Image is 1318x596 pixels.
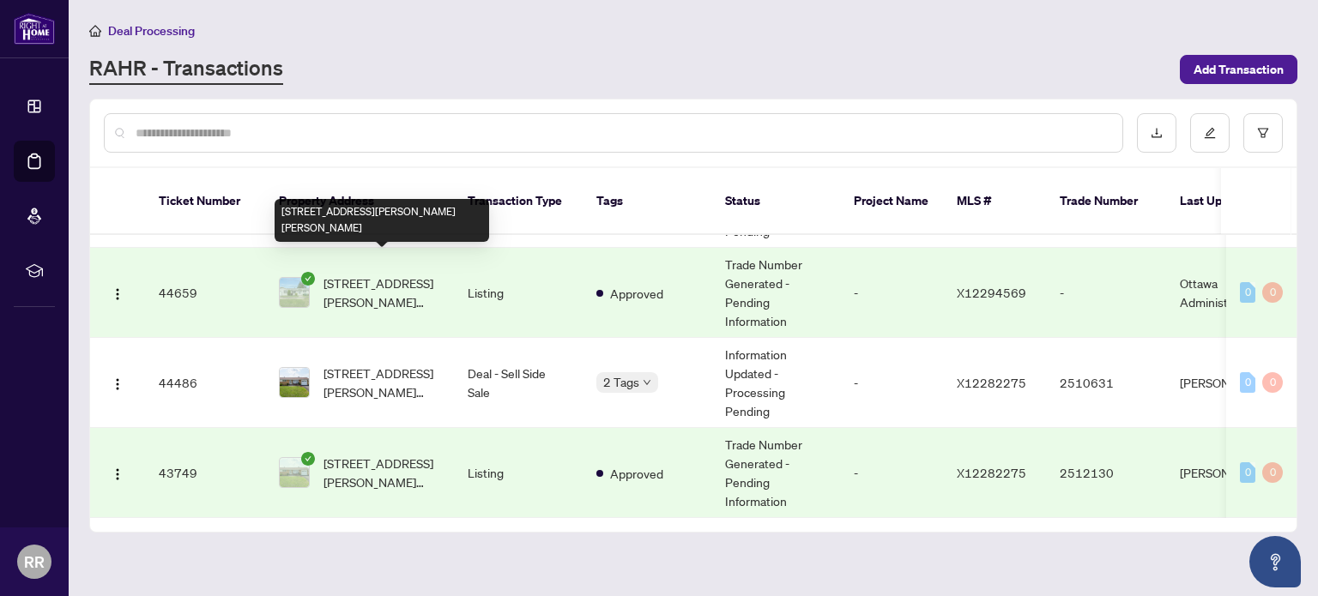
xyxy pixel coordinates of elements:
span: Approved [610,284,663,303]
td: [PERSON_NAME] [1166,338,1295,428]
td: Information Updated - Processing Pending [711,338,840,428]
td: Deal - Sell Side Sale [454,338,583,428]
span: home [89,25,101,37]
span: X12282275 [957,375,1026,390]
span: filter [1257,127,1269,139]
span: [STREET_ADDRESS][PERSON_NAME][PERSON_NAME] [323,454,440,491]
td: Ottawa Administrator [1166,248,1295,338]
span: RR [24,550,45,574]
button: Logo [104,459,131,486]
span: X12282275 [957,465,1026,480]
img: Logo [111,467,124,481]
th: Last Updated By [1166,168,1295,235]
button: Open asap [1249,536,1301,587]
td: 44659 [145,248,265,338]
span: Add Transaction [1194,56,1284,83]
span: X12294569 [957,285,1026,300]
img: thumbnail-img [280,368,309,397]
td: - [840,338,943,428]
th: MLS # [943,168,1046,235]
div: 0 [1262,462,1283,483]
div: 0 [1262,372,1283,393]
td: 43749 [145,428,265,518]
button: download [1137,113,1176,153]
img: Logo [111,377,124,391]
th: Trade Number [1046,168,1166,235]
span: download [1151,127,1163,139]
span: Approved [610,464,663,483]
td: Listing [454,428,583,518]
span: [STREET_ADDRESS][PERSON_NAME][PERSON_NAME] [323,364,440,401]
th: Transaction Type [454,168,583,235]
td: - [840,428,943,518]
span: down [643,378,651,387]
span: Deal Processing [108,23,195,39]
td: [PERSON_NAME] [1166,428,1295,518]
button: filter [1243,113,1283,153]
th: Property Address [265,168,454,235]
button: Logo [104,369,131,396]
span: check-circle [301,272,315,286]
div: 0 [1240,282,1255,303]
button: Add Transaction [1180,55,1297,84]
img: logo [14,13,55,45]
img: Logo [111,287,124,301]
div: 0 [1240,372,1255,393]
th: Ticket Number [145,168,265,235]
td: Trade Number Generated - Pending Information [711,428,840,518]
img: thumbnail-img [280,458,309,487]
td: - [1046,248,1166,338]
button: Logo [104,279,131,306]
div: [STREET_ADDRESS][PERSON_NAME][PERSON_NAME] [275,199,489,242]
div: 0 [1240,462,1255,483]
span: edit [1204,127,1216,139]
div: 0 [1262,282,1283,303]
td: - [840,248,943,338]
td: 44486 [145,338,265,428]
td: Trade Number Generated - Pending Information [711,248,840,338]
td: 2510631 [1046,338,1166,428]
span: 2 Tags [603,372,639,392]
td: 2512130 [1046,428,1166,518]
th: Tags [583,168,711,235]
span: [STREET_ADDRESS][PERSON_NAME][PERSON_NAME] [323,274,440,311]
td: Listing [454,248,583,338]
button: edit [1190,113,1230,153]
span: check-circle [301,452,315,466]
img: thumbnail-img [280,278,309,307]
th: Project Name [840,168,943,235]
a: RAHR - Transactions [89,54,283,85]
th: Status [711,168,840,235]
